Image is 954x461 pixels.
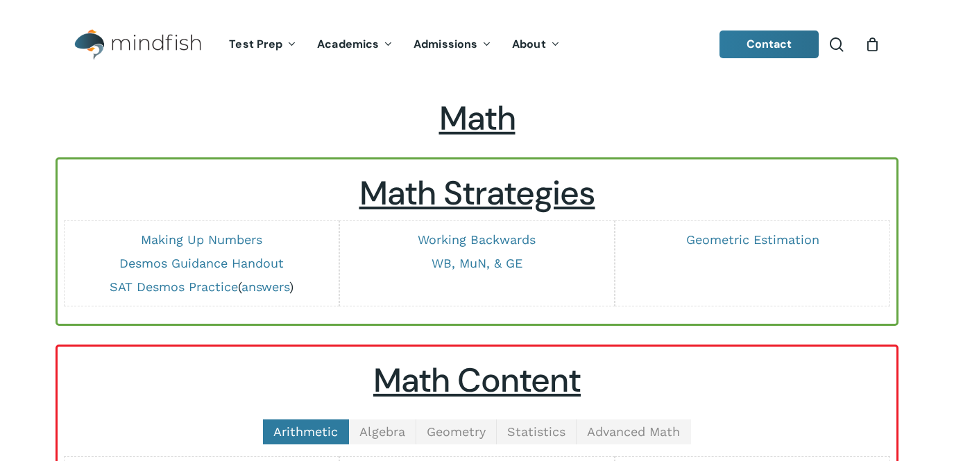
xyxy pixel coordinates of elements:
a: Arithmetic [263,419,349,444]
a: SAT Desmos Practice [110,279,238,294]
iframe: Chatbot [640,358,935,442]
a: Test Prep [219,39,307,51]
span: Math [439,96,516,140]
a: Contact [719,31,819,58]
a: answers [241,279,289,294]
span: Admissions [414,37,477,51]
a: Advanced Math [577,419,691,444]
a: Desmos Guidance Handout [119,256,284,270]
p: ( ) [71,279,332,295]
u: Math Content [373,358,581,402]
span: Geometry [427,424,486,439]
nav: Main Menu [219,19,570,71]
header: Main Menu [56,19,898,71]
span: Algebra [359,424,405,439]
a: WB, MuN, & GE [432,256,522,270]
a: Making Up Numbers [141,232,262,247]
a: Cart [864,37,880,52]
a: Geometric Estimation [686,232,819,247]
span: Contact [747,37,792,51]
a: Statistics [497,419,577,444]
a: Geometry [416,419,497,444]
span: Statistics [507,424,565,439]
span: About [512,37,546,51]
u: Math Strategies [359,171,595,215]
a: Working Backwards [418,232,536,247]
span: Advanced Math [587,424,680,439]
a: About [502,39,570,51]
span: Academics [317,37,379,51]
a: Academics [307,39,403,51]
a: Algebra [349,419,416,444]
span: Arithmetic [273,424,338,439]
a: Admissions [403,39,502,51]
span: Test Prep [229,37,282,51]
